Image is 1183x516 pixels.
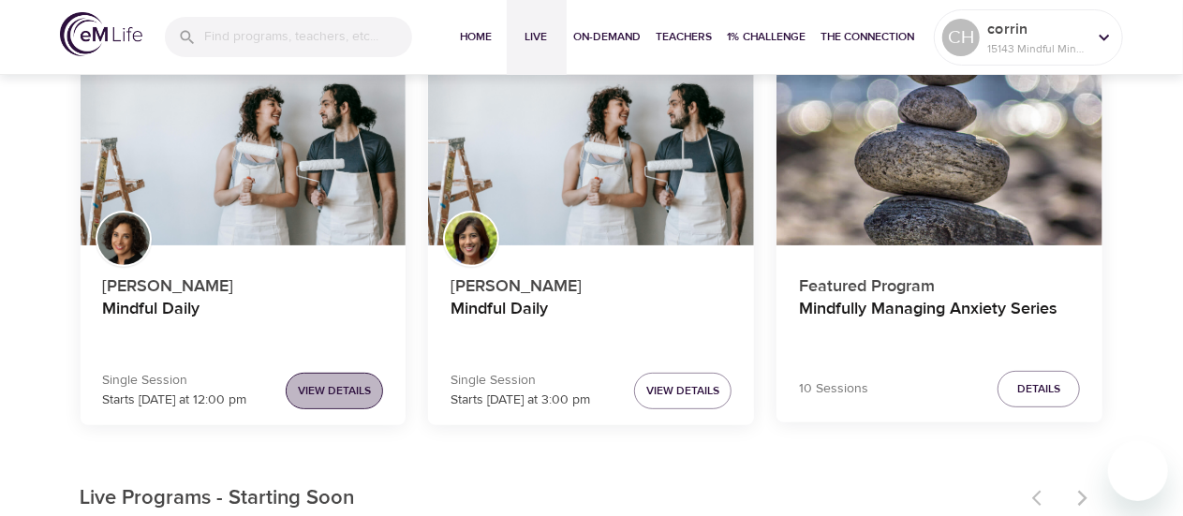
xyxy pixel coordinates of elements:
[1017,379,1060,399] span: Details
[286,373,383,409] button: View Details
[451,299,732,344] h4: Mindful Daily
[657,27,713,47] span: Teachers
[799,299,1080,344] h4: Mindfully Managing Anxiety Series
[998,371,1080,407] button: Details
[776,63,1102,246] button: Mindfully Managing Anxiety Series
[574,27,642,47] span: On-Demand
[428,63,754,246] button: Mindful Daily
[799,266,1080,299] p: Featured Program
[987,18,1087,40] p: corrin
[103,299,384,344] h4: Mindful Daily
[451,391,590,410] p: Starts [DATE] at 3:00 pm
[1108,441,1168,501] iframe: Button to launch messaging window
[60,12,142,56] img: logo
[81,63,407,246] button: Mindful Daily
[821,27,915,47] span: The Connection
[451,266,732,299] p: [PERSON_NAME]
[298,381,371,401] span: View Details
[103,371,247,391] p: Single Session
[204,17,412,57] input: Find programs, teachers, etc...
[987,40,1087,57] p: 15143 Mindful Minutes
[634,373,732,409] button: View Details
[646,381,719,401] span: View Details
[728,27,806,47] span: 1% Challenge
[454,27,499,47] span: Home
[514,27,559,47] span: Live
[799,379,868,399] p: 10 Sessions
[103,391,247,410] p: Starts [DATE] at 12:00 pm
[451,371,590,391] p: Single Session
[103,266,384,299] p: [PERSON_NAME]
[81,483,1021,514] p: Live Programs - Starting Soon
[942,19,980,56] div: CH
